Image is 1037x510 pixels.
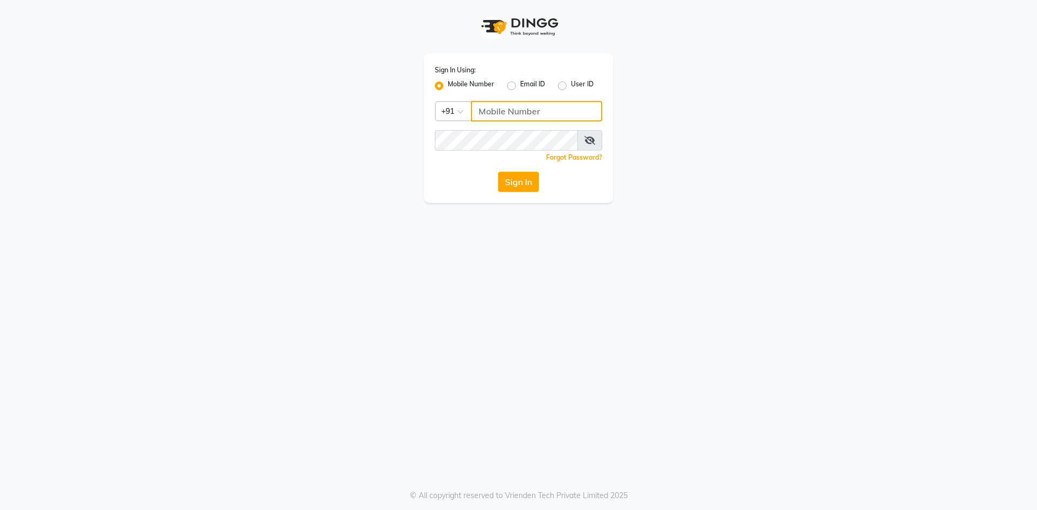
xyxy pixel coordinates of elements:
label: Mobile Number [448,79,494,92]
button: Sign In [498,172,539,192]
label: Email ID [520,79,545,92]
label: Sign In Using: [435,65,476,75]
label: User ID [571,79,594,92]
input: Username [435,130,578,151]
img: logo1.svg [475,11,562,43]
a: Forgot Password? [546,153,602,161]
input: Username [471,101,602,121]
